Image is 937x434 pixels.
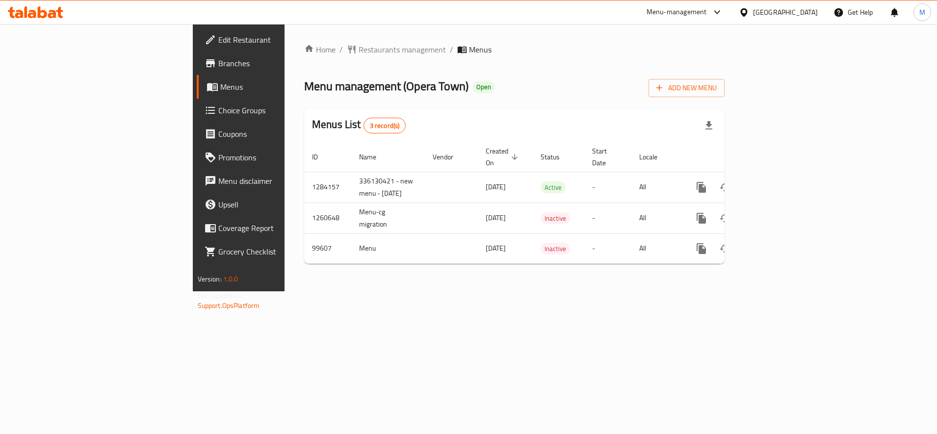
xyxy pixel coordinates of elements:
[359,151,389,163] span: Name
[541,243,570,255] span: Inactive
[541,182,566,193] span: Active
[197,216,349,240] a: Coverage Report
[218,57,341,69] span: Branches
[218,152,341,163] span: Promotions
[469,44,492,55] span: Menus
[713,206,737,230] button: Change Status
[197,146,349,169] a: Promotions
[472,83,495,91] span: Open
[631,203,682,233] td: All
[541,151,573,163] span: Status
[364,118,406,133] div: Total records count
[541,213,570,224] span: Inactive
[682,142,792,172] th: Actions
[450,44,453,55] li: /
[631,172,682,203] td: All
[197,193,349,216] a: Upsell
[218,199,341,210] span: Upsell
[351,233,425,263] td: Menu
[690,206,713,230] button: more
[198,289,243,302] span: Get support on:
[713,237,737,260] button: Change Status
[713,176,737,199] button: Change Status
[198,273,222,285] span: Version:
[486,242,506,255] span: [DATE]
[197,122,349,146] a: Coupons
[584,233,631,263] td: -
[433,151,466,163] span: Vendor
[347,44,446,55] a: Restaurants management
[584,203,631,233] td: -
[198,299,260,312] a: Support.OpsPlatform
[541,181,566,193] div: Active
[584,172,631,203] td: -
[592,145,620,169] span: Start Date
[486,211,506,224] span: [DATE]
[312,117,406,133] h2: Menus List
[304,44,725,55] nav: breadcrumb
[690,176,713,199] button: more
[647,6,707,18] div: Menu-management
[197,240,349,263] a: Grocery Checklist
[472,81,495,93] div: Open
[919,7,925,18] span: M
[218,222,341,234] span: Coverage Report
[656,82,717,94] span: Add New Menu
[197,51,349,75] a: Branches
[649,79,725,97] button: Add New Menu
[753,7,818,18] div: [GEOGRAPHIC_DATA]
[218,175,341,187] span: Menu disclaimer
[541,212,570,224] div: Inactive
[639,151,670,163] span: Locale
[364,121,406,130] span: 3 record(s)
[197,99,349,122] a: Choice Groups
[486,145,521,169] span: Created On
[220,81,341,93] span: Menus
[486,180,506,193] span: [DATE]
[218,128,341,140] span: Coupons
[631,233,682,263] td: All
[351,172,425,203] td: 336130421 - new menu - [DATE]
[223,273,238,285] span: 1.0.0
[312,151,331,163] span: ID
[304,75,468,97] span: Menu management ( Opera Town )
[690,237,713,260] button: more
[197,169,349,193] a: Menu disclaimer
[197,75,349,99] a: Menus
[304,142,792,264] table: enhanced table
[351,203,425,233] td: Menu-cg migration
[218,104,341,116] span: Choice Groups
[218,34,341,46] span: Edit Restaurant
[697,114,721,137] div: Export file
[359,44,446,55] span: Restaurants management
[197,28,349,51] a: Edit Restaurant
[218,246,341,257] span: Grocery Checklist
